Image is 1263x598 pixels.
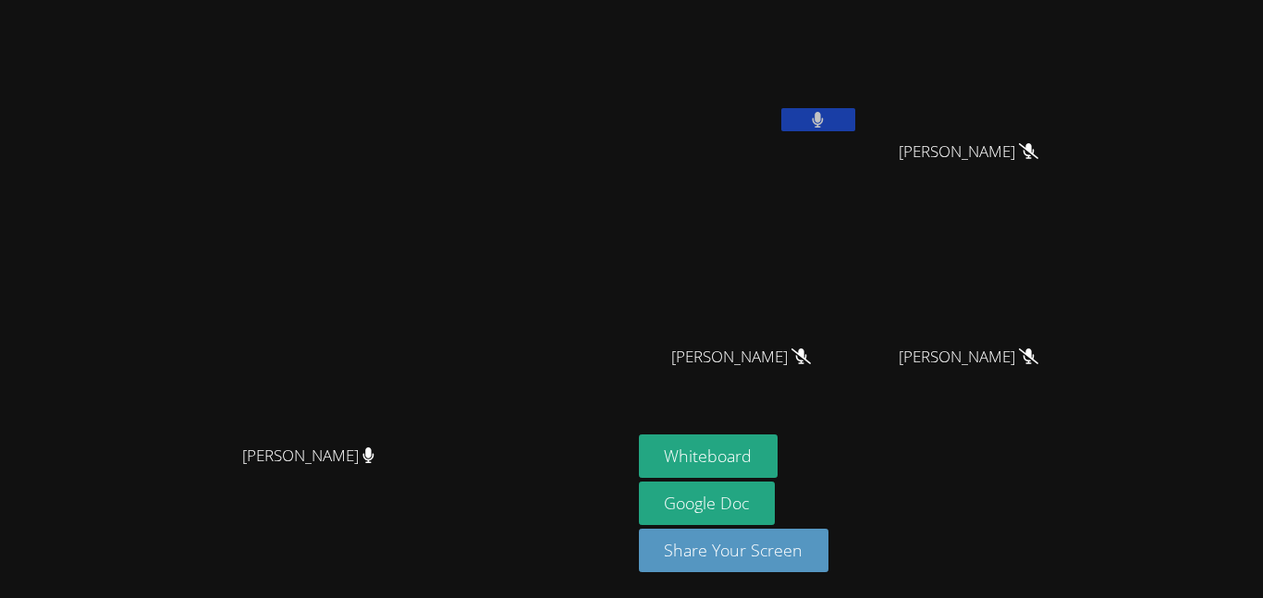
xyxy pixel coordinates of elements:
[242,443,374,470] span: [PERSON_NAME]
[639,482,776,525] a: Google Doc
[639,434,779,478] button: Whiteboard
[639,529,829,572] button: Share Your Screen
[899,344,1038,371] span: [PERSON_NAME]
[899,139,1038,165] span: [PERSON_NAME]
[671,344,811,371] span: [PERSON_NAME]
